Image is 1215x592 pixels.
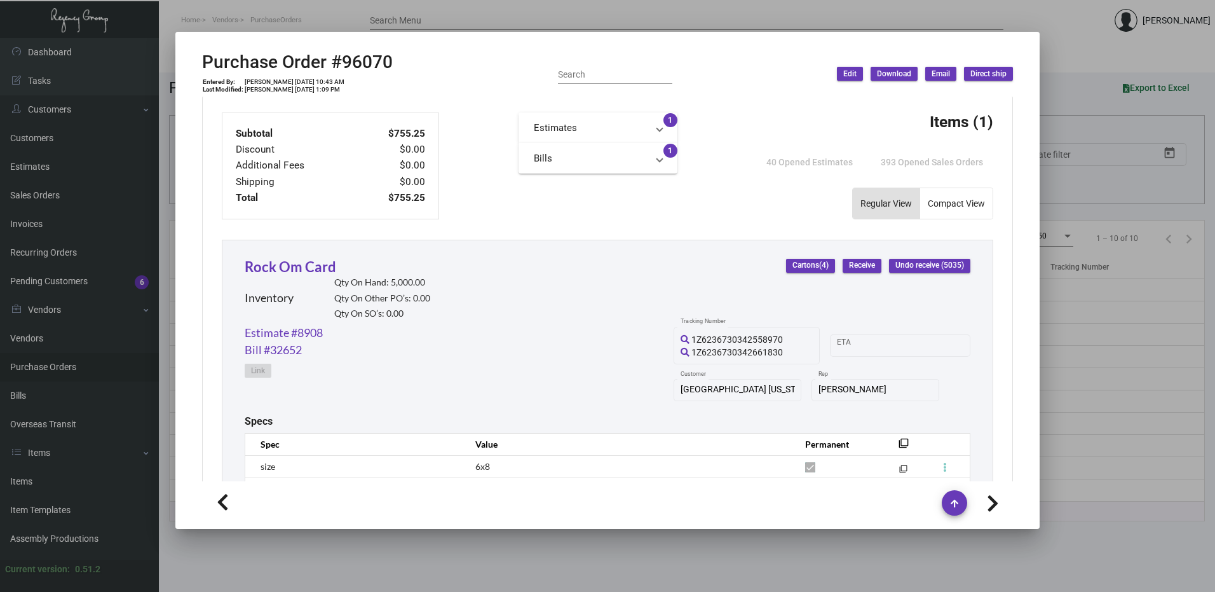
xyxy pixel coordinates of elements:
span: Download [877,69,911,79]
th: Spec [245,433,463,455]
button: Email [925,67,956,81]
button: Link [245,364,271,378]
td: $0.00 [358,174,426,190]
span: Email [932,69,950,79]
th: Permanent [792,433,879,455]
span: 40 Opened Estimates [766,157,853,167]
mat-expansion-panel-header: Bills [519,143,677,174]
span: 6x8 [475,461,490,472]
mat-icon: filter_none [899,442,909,452]
td: Total [235,190,358,206]
button: 40 Opened Estimates [756,151,863,174]
div: Current version: [5,563,70,576]
td: $755.25 [358,190,426,206]
td: $0.00 [358,158,426,174]
h2: Specs [245,415,273,427]
span: 393 Opened Sales Orders [881,157,983,167]
td: Last Modified: [202,86,244,93]
button: 393 Opened Sales Orders [871,151,993,174]
mat-icon: filter_none [899,467,907,476]
span: Receive [849,260,875,271]
button: Regular View [853,188,920,219]
td: $0.00 [358,142,426,158]
button: Download [871,67,918,81]
a: Bill #32652 [245,341,302,359]
td: $755.25 [358,126,426,142]
button: Cartons(4) [786,259,835,273]
td: Subtotal [235,126,358,142]
h2: Qty On SO’s: 0.00 [334,308,430,319]
button: Direct ship [964,67,1013,81]
mat-expansion-panel-header: Estimates [519,113,677,143]
span: Cartons [792,260,829,271]
input: Start date [837,340,876,350]
td: [PERSON_NAME] [DATE] 10:43 AM [244,78,345,86]
a: Rock Om Card [245,258,336,275]
h2: Inventory [245,291,294,305]
input: End date [887,340,948,350]
div: 0.51.2 [75,563,100,576]
span: 1Z6236730342661830 [691,347,783,357]
h2: Qty On Other PO’s: 0.00 [334,293,430,304]
span: 1Z6236730342558970 [691,334,783,345]
span: (4) [819,261,829,270]
td: [PERSON_NAME] [DATE] 1:09 PM [244,86,345,93]
th: Value [463,433,792,455]
span: Undo receive (5035) [895,260,964,271]
span: size [261,461,275,472]
h2: Purchase Order #96070 [202,52,393,73]
button: Receive [843,259,881,273]
td: Discount [235,142,358,158]
h3: Items (1) [930,113,993,131]
mat-panel-title: Estimates [534,121,647,135]
span: Edit [843,69,857,79]
span: Link [251,366,265,376]
td: Additional Fees [235,158,358,174]
button: Compact View [920,188,993,219]
td: Shipping [235,174,358,190]
span: Direct ship [970,69,1007,79]
td: Entered By: [202,78,244,86]
button: Edit [837,67,863,81]
h2: Qty On Hand: 5,000.00 [334,277,430,288]
button: Undo receive (5035) [889,259,970,273]
mat-panel-title: Bills [534,151,647,166]
a: Estimate #8908 [245,324,323,341]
